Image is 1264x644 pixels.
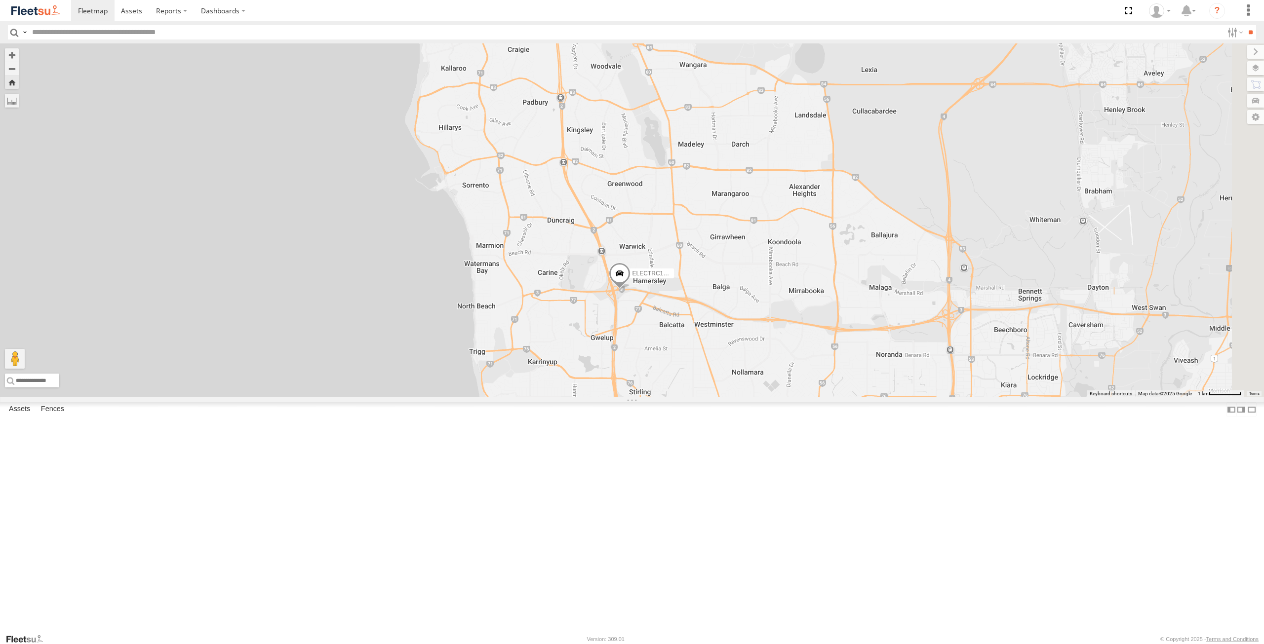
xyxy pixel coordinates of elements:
[1236,402,1246,417] label: Dock Summary Table to the Right
[21,25,29,39] label: Search Query
[5,634,51,644] a: Visit our Website
[36,403,69,417] label: Fences
[1209,3,1225,19] i: ?
[1226,402,1236,417] label: Dock Summary Table to the Left
[5,62,19,76] button: Zoom out
[10,4,61,17] img: fleetsu-logo-horizontal.svg
[1160,636,1259,642] div: © Copyright 2025 -
[5,76,19,89] button: Zoom Home
[5,94,19,108] label: Measure
[587,636,625,642] div: Version: 309.01
[1249,392,1260,396] a: Terms (opens in new tab)
[1145,3,1174,18] div: Wayne Betts
[4,403,35,417] label: Assets
[1224,25,1245,39] label: Search Filter Options
[1198,391,1209,396] span: 1 km
[1195,390,1244,397] button: Map scale: 1 km per 62 pixels
[1247,110,1264,124] label: Map Settings
[1138,391,1192,396] span: Map data ©2025 Google
[5,349,25,369] button: Drag Pegman onto the map to open Street View
[5,48,19,62] button: Zoom in
[1247,402,1257,417] label: Hide Summary Table
[632,270,721,277] span: ELECTRC12 - [PERSON_NAME]
[1090,390,1132,397] button: Keyboard shortcuts
[1206,636,1259,642] a: Terms and Conditions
